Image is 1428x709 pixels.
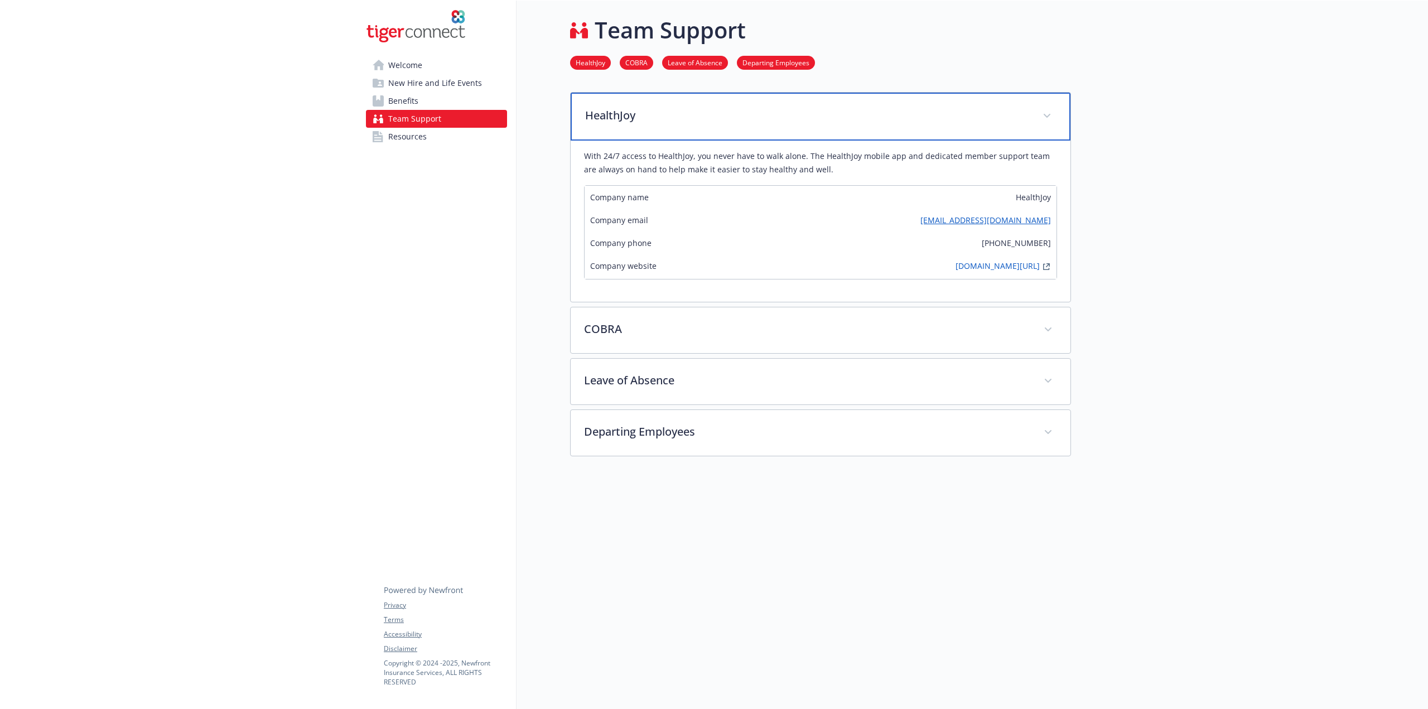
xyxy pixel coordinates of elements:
a: HealthJoy [570,57,611,67]
a: Team Support [366,110,507,128]
span: Company phone [590,237,652,249]
span: Team Support [388,110,441,128]
a: New Hire and Life Events [366,74,507,92]
div: COBRA [571,307,1070,353]
span: Welcome [388,56,422,74]
a: Departing Employees [737,57,815,67]
a: Welcome [366,56,507,74]
p: COBRA [584,321,1030,337]
span: Company name [590,191,649,203]
span: HealthJoy [1016,191,1051,203]
a: Accessibility [384,629,506,639]
p: With 24/7 access to HealthJoy, you never have to walk alone. The HealthJoy mobile app and dedicat... [584,149,1057,176]
a: external [1040,260,1053,273]
a: Disclaimer [384,644,506,654]
h1: Team Support [595,13,746,47]
a: [DOMAIN_NAME][URL] [956,260,1040,273]
a: [EMAIL_ADDRESS][DOMAIN_NAME] [920,214,1051,226]
div: HealthJoy [571,93,1070,141]
span: New Hire and Life Events [388,74,482,92]
p: Departing Employees [584,423,1030,440]
div: HealthJoy [571,141,1070,302]
div: Leave of Absence [571,359,1070,404]
a: Terms [384,615,506,625]
a: Privacy [384,600,506,610]
span: Company email [590,214,648,226]
a: Resources [366,128,507,146]
a: Benefits [366,92,507,110]
span: Benefits [388,92,418,110]
p: HealthJoy [585,107,1029,124]
p: Copyright © 2024 - 2025 , Newfront Insurance Services, ALL RIGHTS RESERVED [384,658,506,687]
a: COBRA [620,57,653,67]
p: Leave of Absence [584,372,1030,389]
span: [PHONE_NUMBER] [982,237,1051,249]
span: Resources [388,128,427,146]
div: Departing Employees [571,410,1070,456]
span: Company website [590,260,657,273]
a: Leave of Absence [662,57,728,67]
